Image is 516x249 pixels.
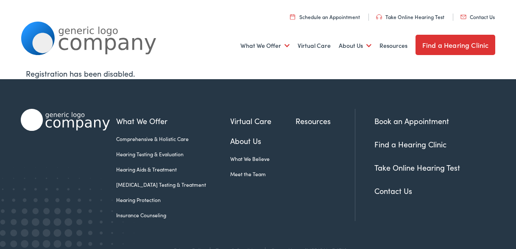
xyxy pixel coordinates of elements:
[376,13,444,20] a: Take Online Hearing Test
[460,15,466,19] img: utility icon
[379,30,407,61] a: Resources
[230,155,296,163] a: What We Believe
[374,185,412,196] a: Contact Us
[376,14,382,19] img: utility icon
[116,211,230,219] a: Insurance Counseling
[416,35,495,55] a: Find a Hearing Clinic
[21,109,110,131] img: Alpaca Audiology
[116,181,230,188] a: [MEDICAL_DATA] Testing & Treatment
[116,196,230,204] a: Hearing Protection
[290,13,360,20] a: Schedule an Appointment
[374,139,446,149] a: Find a Hearing Clinic
[296,115,355,127] a: Resources
[26,68,490,79] div: Registration has been disabled.
[298,30,331,61] a: Virtual Care
[460,13,495,20] a: Contact Us
[230,115,296,127] a: Virtual Care
[116,150,230,158] a: Hearing Testing & Evaluation
[240,30,290,61] a: What We Offer
[230,170,296,178] a: Meet the Team
[116,115,230,127] a: What We Offer
[374,116,449,126] a: Book an Appointment
[339,30,371,61] a: About Us
[230,135,296,147] a: About Us
[116,135,230,143] a: Comprehensive & Holistic Care
[116,166,230,173] a: Hearing Aids & Treatment
[290,14,295,19] img: utility icon
[374,162,460,173] a: Take Online Hearing Test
